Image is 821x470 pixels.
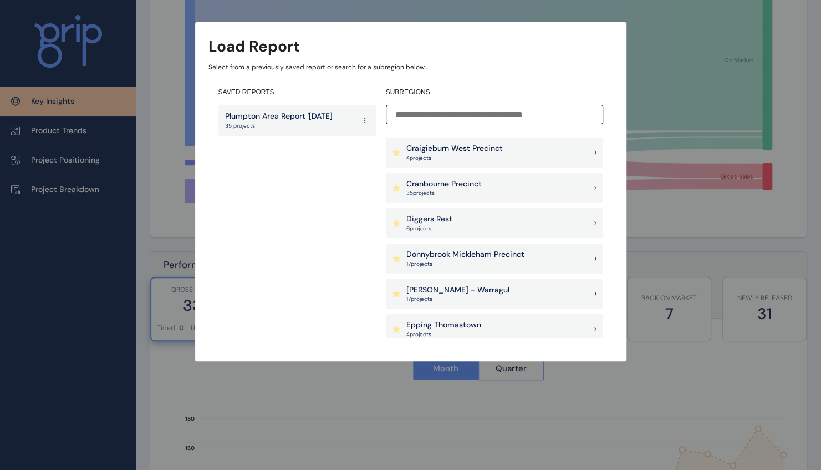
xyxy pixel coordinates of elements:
p: [PERSON_NAME] - Warragul [406,285,509,296]
p: 17 project s [406,295,509,303]
p: Craigieburn West Precinct [406,143,503,154]
p: Select from a previously saved report or search for a subregion below... [208,63,613,72]
p: 17 project s [406,260,524,268]
h4: SUBREGIONS [386,88,603,97]
p: Diggers Rest [406,214,452,225]
p: Cranbourne Precinct [406,179,482,190]
p: 35 projects [225,122,333,130]
p: 4 project s [406,154,503,162]
p: 35 project s [406,189,482,197]
p: 6 project s [406,225,452,233]
p: Epping Thomastown [406,320,481,331]
h3: Load Report [208,36,300,57]
p: Donnybrook Mickleham Precinct [406,249,524,260]
p: Plumpton Area Report '[DATE] [225,111,333,122]
p: 4 project s [406,331,481,338]
h4: SAVED REPORTS [218,88,376,97]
